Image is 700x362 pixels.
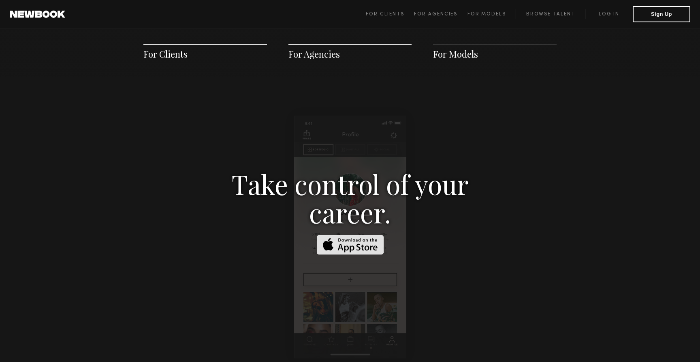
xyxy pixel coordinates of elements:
img: website_grey.svg [13,21,19,28]
div: Domain Overview [31,48,73,53]
span: For Clients [366,12,404,17]
img: tab_domain_overview_orange.svg [22,47,28,54]
h3: Take control of your career. [210,170,490,226]
a: For Models [433,48,478,60]
a: For Clients [366,9,414,19]
div: Keywords by Traffic [90,48,137,53]
img: logo_orange.svg [13,13,19,19]
a: For Agencies [414,9,467,19]
img: tab_keywords_by_traffic_grey.svg [81,47,87,54]
a: Browse Talent [516,9,585,19]
a: For Models [467,9,516,19]
button: Sign Up [633,6,690,22]
a: For Clients [143,48,188,60]
div: v 4.0.25 [23,13,40,19]
div: Domain: [DOMAIN_NAME] [21,21,89,28]
img: Download on the App Store [316,235,384,255]
a: Log in [585,9,633,19]
span: For Agencies [414,12,457,17]
span: For Models [467,12,506,17]
a: For Agencies [288,48,340,60]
